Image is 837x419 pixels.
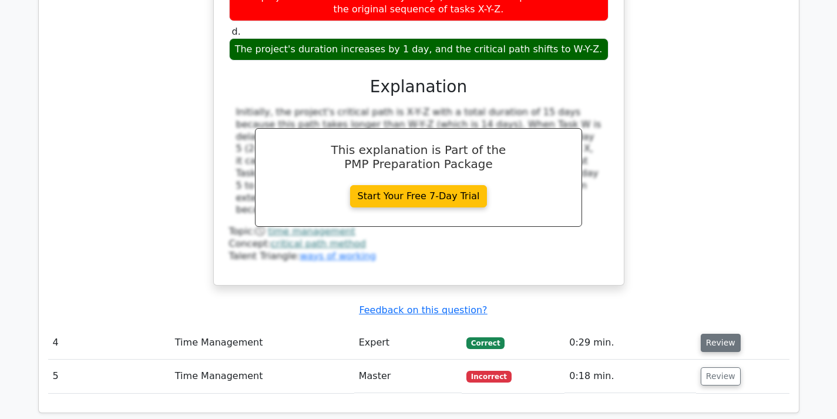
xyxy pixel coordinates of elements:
[300,250,376,262] a: ways of working
[236,106,601,216] div: Initially, the project's critical path is X-Y-Z with a total duration of 15 days because this pat...
[229,226,609,238] div: Topic:
[229,226,609,262] div: Talent Triangle:
[564,360,696,393] td: 0:18 min.
[170,360,354,393] td: Time Management
[236,77,601,97] h3: Explanation
[229,238,609,250] div: Concept:
[170,326,354,360] td: Time Management
[229,38,609,61] div: The project's duration increases by 1 day, and the critical path shifts to W-Y-Z.
[48,326,170,360] td: 4
[271,238,366,249] a: critical path method
[466,337,505,349] span: Correct
[268,226,355,237] a: time management
[701,334,741,352] button: Review
[564,326,696,360] td: 0:29 min.
[354,360,462,393] td: Master
[232,26,241,37] span: d.
[701,367,741,386] button: Review
[48,360,170,393] td: 5
[466,371,512,383] span: Incorrect
[359,304,487,316] a: Feedback on this question?
[350,185,488,207] a: Start Your Free 7-Day Trial
[354,326,462,360] td: Expert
